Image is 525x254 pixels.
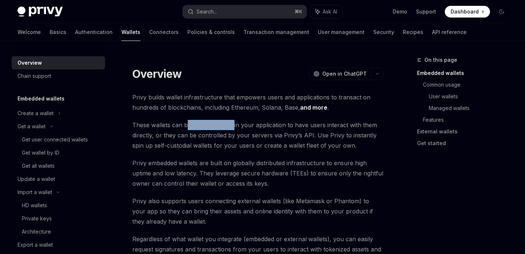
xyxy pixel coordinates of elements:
a: Dashboard [445,6,490,18]
a: and more [300,104,327,111]
button: Search...⌘K [183,5,306,18]
span: Privy builds wallet infrastructure that empowers users and applications to transact on hundreds o... [132,92,384,113]
a: Get user connected wallets [12,133,105,146]
a: Export a wallet [12,238,105,251]
span: Privy also supports users connecting external wallets (like Metamask or Phantom) to your app so t... [132,196,384,227]
div: Get all wallets [22,162,55,170]
div: Import a wallet [17,188,52,197]
h1: Overview [132,67,182,80]
div: Get a wallet [17,122,46,131]
div: Search... [197,7,217,16]
a: Private keys [12,212,105,225]
a: Recipes [403,23,423,41]
a: Connectors [149,23,179,41]
button: Ask AI [310,5,342,18]
a: Update a wallet [12,173,105,186]
a: Transaction management [244,23,309,41]
a: Architecture [12,225,105,238]
span: Ask AI [323,8,337,15]
a: Welcome [17,23,41,41]
a: API reference [432,23,467,41]
a: User wallets [429,91,513,102]
div: Export a wallet [17,240,53,249]
div: Chain support [17,72,51,80]
button: Toggle dark mode [496,6,507,18]
div: Get user connected wallets [22,135,88,144]
a: Chain support [12,69,105,83]
span: On this page [424,56,457,64]
a: Features [423,114,513,126]
a: Basics [50,23,66,41]
span: Dashboard [451,8,479,15]
a: User management [318,23,365,41]
div: Create a wallet [17,109,54,118]
span: These wallets can be embedded within your application to have users interact with them directly, ... [132,120,384,151]
span: Privy embedded wallets are built on globally distributed infrastructure to ensure high uptime and... [132,158,384,189]
a: Managed wallets [429,102,513,114]
div: Overview [17,58,42,67]
a: External wallets [417,126,513,137]
div: Get wallet by ID [22,148,59,157]
a: Support [416,8,436,15]
a: Get all wallets [12,159,105,173]
div: HD wallets [22,201,47,210]
a: Get started [417,137,513,149]
a: Authentication [75,23,113,41]
a: Wallets [121,23,140,41]
a: Security [373,23,394,41]
div: Private keys [22,214,52,223]
span: ⌘ K [295,9,302,15]
a: HD wallets [12,199,105,212]
a: Common usage [423,79,513,91]
button: Open in ChatGPT [309,68,371,80]
a: Demo [393,8,407,15]
span: Open in ChatGPT [322,70,367,77]
img: dark logo [17,7,63,17]
a: Overview [12,56,105,69]
a: Embedded wallets [417,67,513,79]
a: Get wallet by ID [12,146,105,159]
div: Architecture [22,227,51,236]
a: Policies & controls [187,23,235,41]
h5: Embedded wallets [17,94,65,103]
div: Update a wallet [17,175,55,183]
